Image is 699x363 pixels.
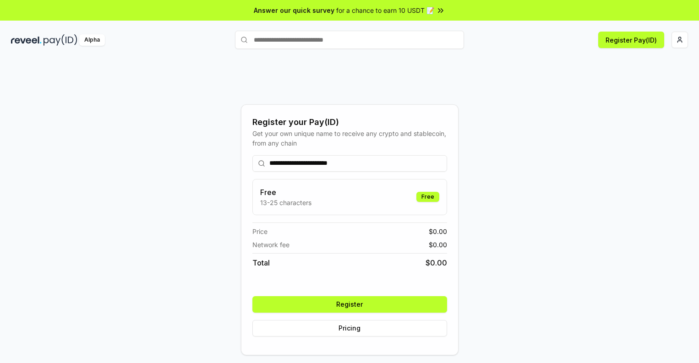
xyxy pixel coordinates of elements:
[252,296,447,313] button: Register
[254,5,334,15] span: Answer our quick survey
[44,34,77,46] img: pay_id
[429,227,447,236] span: $ 0.00
[336,5,434,15] span: for a chance to earn 10 USDT 📝
[252,116,447,129] div: Register your Pay(ID)
[429,240,447,249] span: $ 0.00
[598,32,664,48] button: Register Pay(ID)
[426,257,447,268] span: $ 0.00
[252,227,268,236] span: Price
[252,240,289,249] span: Network fee
[252,320,447,336] button: Pricing
[260,198,311,207] p: 13-25 characters
[79,34,105,46] div: Alpha
[252,129,447,148] div: Get your own unique name to receive any crypto and stablecoin, from any chain
[260,187,311,198] h3: Free
[252,257,270,268] span: Total
[416,192,439,202] div: Free
[11,34,42,46] img: reveel_dark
